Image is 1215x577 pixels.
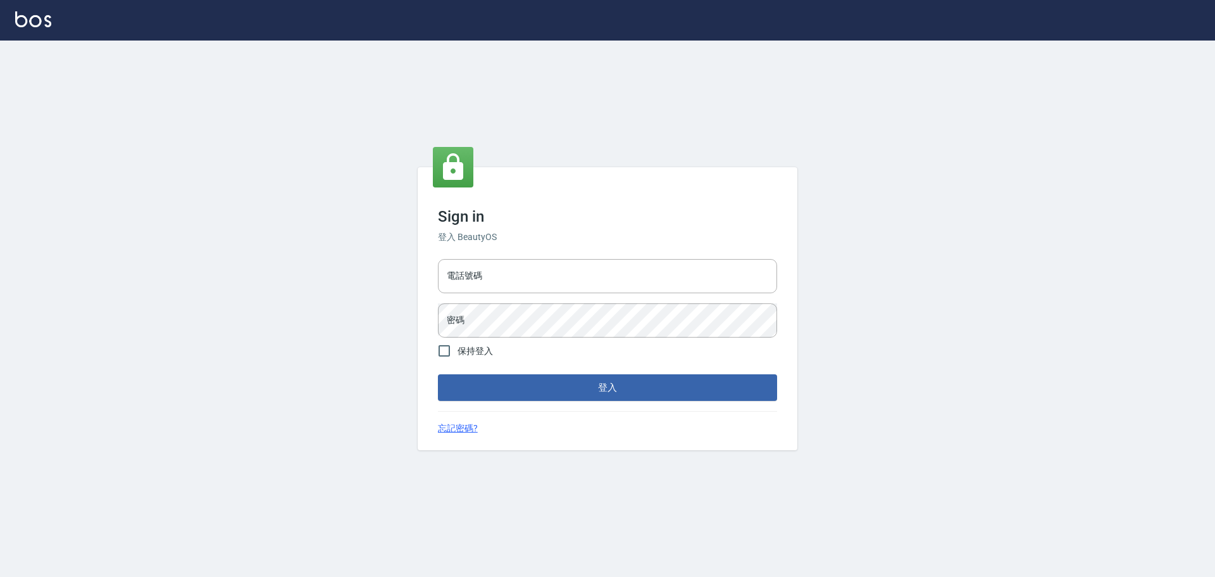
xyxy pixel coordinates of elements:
h6: 登入 BeautyOS [438,231,777,244]
img: Logo [15,11,51,27]
button: 登入 [438,374,777,401]
a: 忘記密碼? [438,422,478,435]
h3: Sign in [438,208,777,225]
span: 保持登入 [458,345,493,358]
